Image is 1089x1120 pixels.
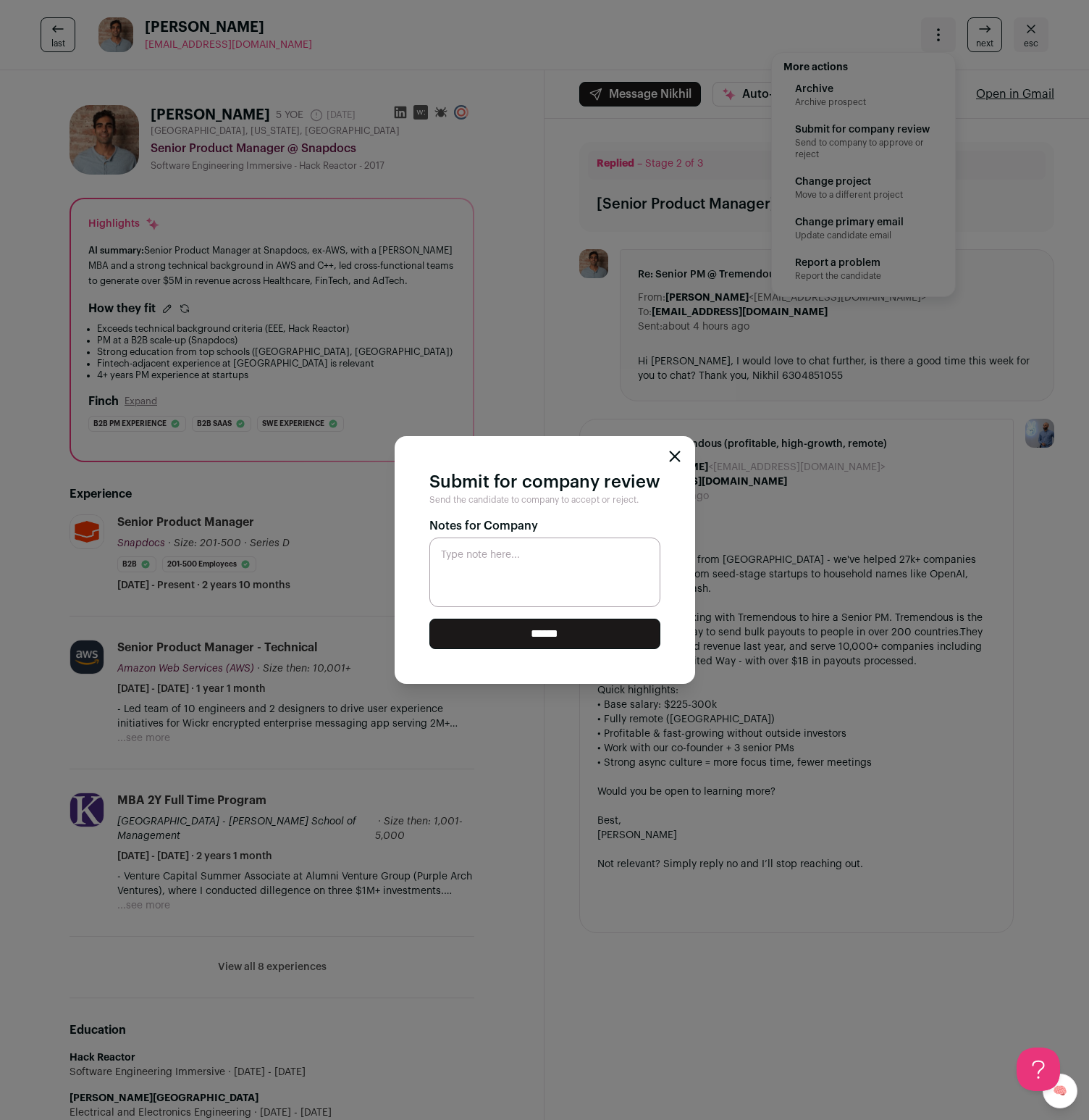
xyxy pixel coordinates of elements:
[1017,1048,1060,1091] iframe: Help Scout Beacon - Open
[1043,1074,1077,1108] a: 🧠
[429,517,660,535] label: Notes for Company
[429,494,639,506] span: Send the candidate to company to accept or reject.
[429,471,660,494] h2: Submit for company review
[669,451,681,462] button: Close modal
